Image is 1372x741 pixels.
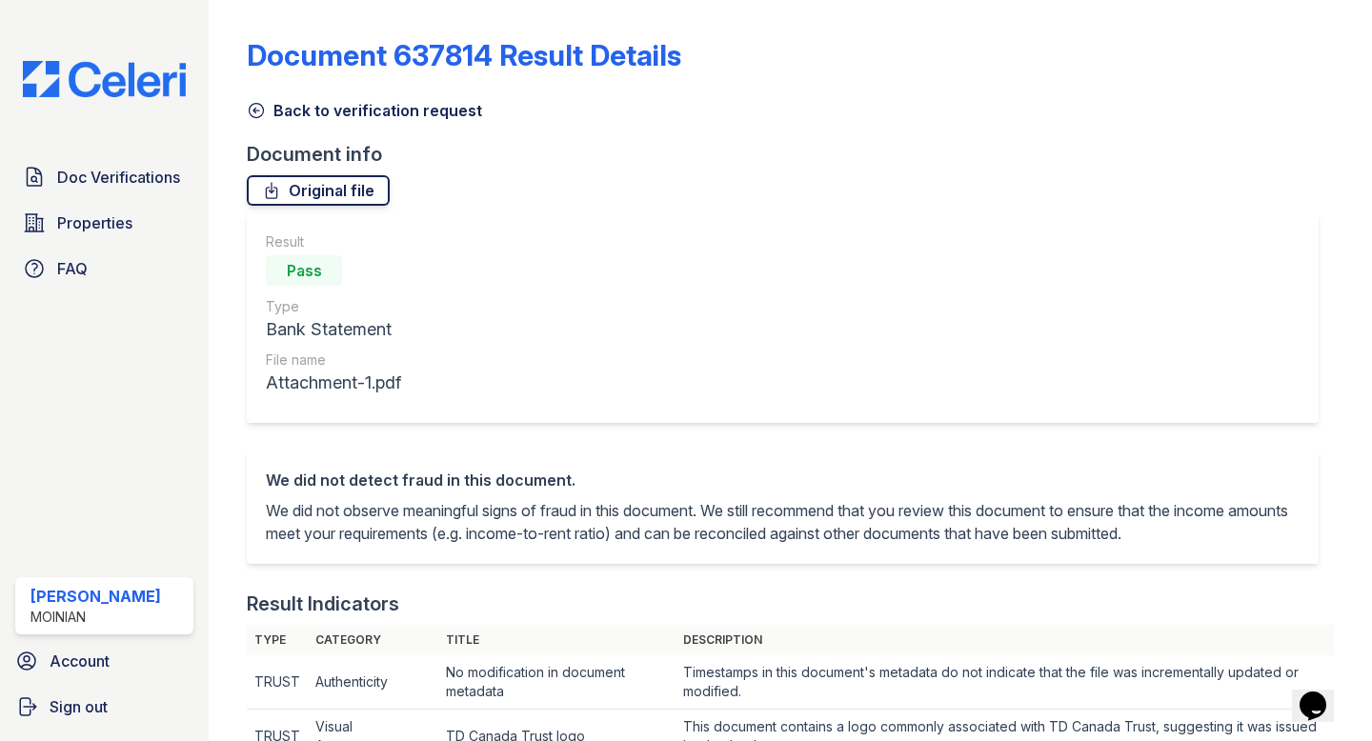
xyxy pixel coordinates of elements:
[247,141,1334,168] div: Document info
[1292,665,1353,722] iframe: chat widget
[57,166,180,189] span: Doc Verifications
[438,655,676,710] td: No modification in document metadata
[266,255,342,286] div: Pass
[438,625,676,655] th: Title
[30,585,161,608] div: [PERSON_NAME]
[247,655,308,710] td: TRUST
[247,625,308,655] th: Type
[266,297,401,316] div: Type
[308,625,438,655] th: Category
[15,158,193,196] a: Doc Verifications
[15,250,193,288] a: FAQ
[57,257,88,280] span: FAQ
[247,38,681,72] a: Document 637814 Result Details
[266,370,401,396] div: Attachment-1.pdf
[676,655,1335,710] td: Timestamps in this document's metadata do not indicate that the file was incrementally updated or...
[15,204,193,242] a: Properties
[266,350,401,370] div: File name
[8,642,201,680] a: Account
[8,688,201,726] a: Sign out
[8,61,201,97] img: CE_Logo_Blue-a8612792a0a2168367f1c8372b55b34899dd931a85d93a1a3d3e32e68fde9ad4.png
[50,695,108,718] span: Sign out
[266,316,401,343] div: Bank Statement
[50,650,110,672] span: Account
[30,608,161,627] div: Moinian
[247,99,482,122] a: Back to verification request
[247,591,399,617] div: Result Indicators
[57,211,132,234] span: Properties
[308,655,438,710] td: Authenticity
[676,625,1335,655] th: Description
[247,175,390,206] a: Original file
[266,469,1300,491] div: We did not detect fraud in this document.
[266,232,401,251] div: Result
[266,499,1300,545] p: We did not observe meaningful signs of fraud in this document. We still recommend that you review...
